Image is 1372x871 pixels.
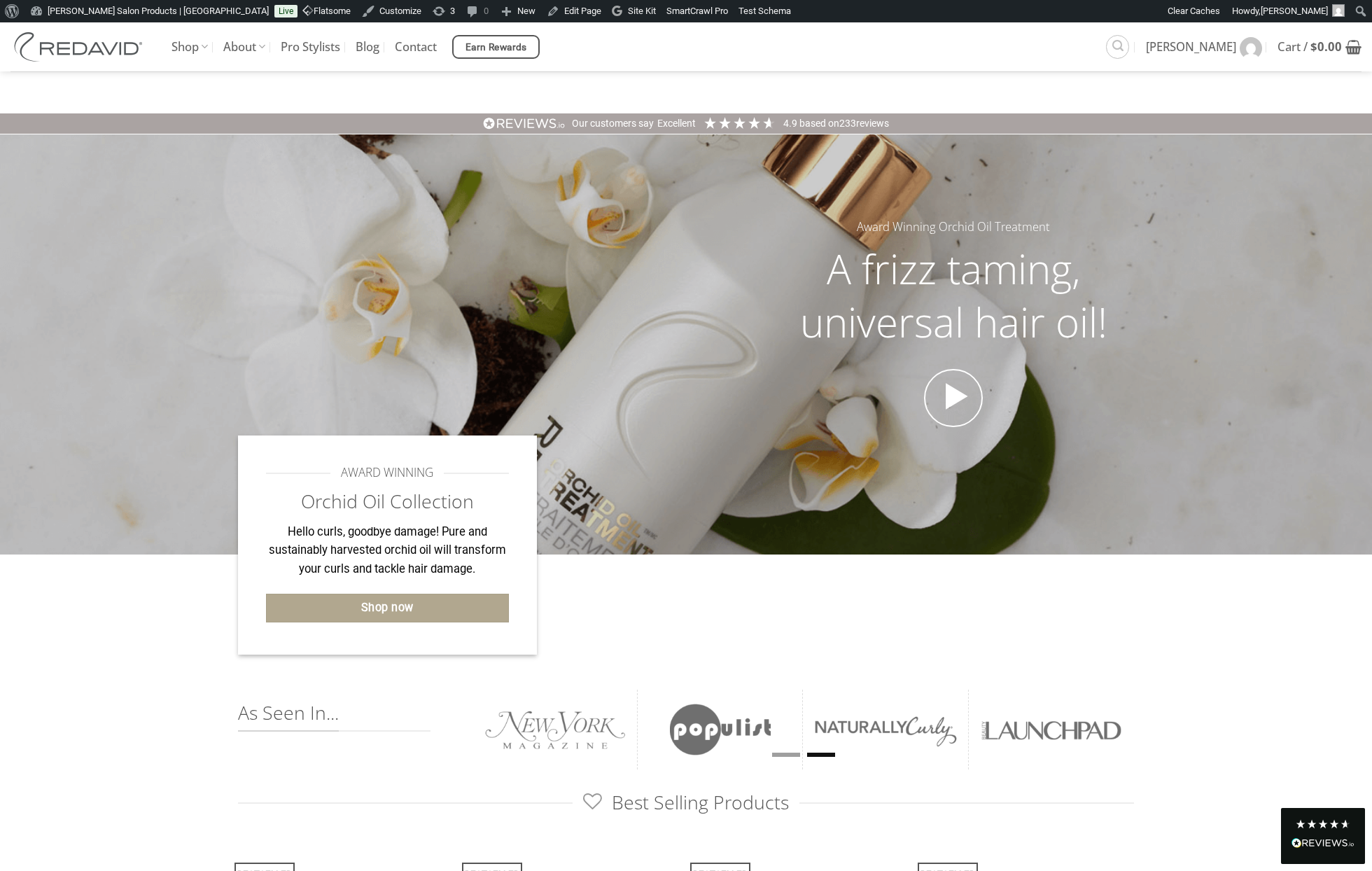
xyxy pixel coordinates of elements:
span: AWARD WINNING [341,464,433,482]
span: Earn Rewards [465,40,527,55]
a: Search [1106,35,1129,58]
div: Read All Reviews [1291,835,1354,853]
div: Read All Reviews [1281,808,1365,864]
a: Shop [171,22,208,71]
span: 233 [839,118,856,129]
a: Earn Rewards [452,35,540,59]
span: Shop now [361,599,414,617]
div: Our customers say [572,117,654,131]
span: $ [1310,39,1317,55]
a: Contact [395,22,437,71]
a: About [223,22,265,71]
div: 4.91 Stars [703,116,776,130]
h5: Award Winning Orchid Oil Treatment [773,218,1134,237]
a: Open video in lightbox [924,369,983,428]
img: REVIEWS.io [483,117,566,130]
a: View cart [1277,22,1361,71]
a: Pro Stylists [281,22,340,71]
span: [PERSON_NAME] [1261,6,1328,16]
span: As Seen In... [238,701,339,732]
span: Best Selling Products [583,790,788,815]
a: Blog [356,22,379,71]
span: [PERSON_NAME] [1146,29,1236,64]
a: Shop now [266,594,509,622]
div: 4.8 Stars [1295,818,1351,830]
span: 4.9 [783,118,799,129]
span: Site Kit [628,6,656,16]
img: REDAVID Salon Products | United States [10,32,150,62]
div: Excellent [657,117,696,131]
img: REVIEWS.io [1291,838,1354,848]
li: Page dot 2 [807,753,835,757]
h2: Orchid Oil Collection [266,489,509,514]
li: Page dot 1 [772,753,800,757]
p: Hello curls, goodbye damage! Pure and sustainably harvested orchid oil will transform your curls ... [266,523,509,579]
a: [PERSON_NAME] [1146,22,1262,71]
span: reviews [856,118,889,129]
span: Based on [799,118,839,129]
a: Live [274,5,297,18]
span: Cart / [1277,29,1342,64]
bdi: 0.00 [1310,39,1342,55]
h2: A frizz taming, universal hair oil! [773,242,1134,348]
